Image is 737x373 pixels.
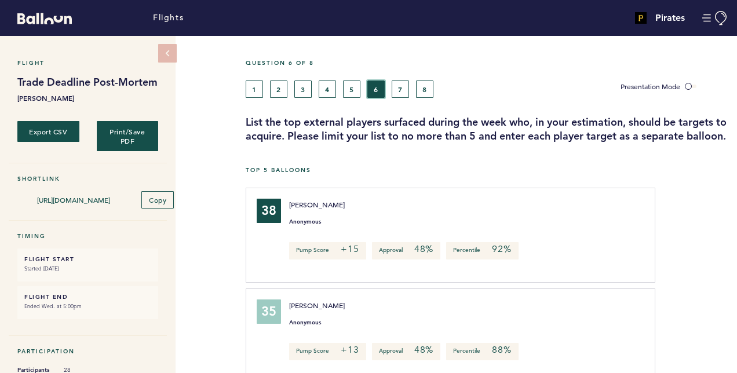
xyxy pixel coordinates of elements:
button: Copy [141,191,174,209]
em: 48% [414,243,433,255]
h1: Trade Deadline Post-Mortem [17,75,158,89]
span: [PERSON_NAME] [289,200,345,209]
b: [PERSON_NAME] [17,92,158,104]
em: +13 [341,344,359,356]
h5: Participation [17,348,158,355]
button: Manage Account [702,11,728,25]
h5: Question 6 of 8 [246,59,728,67]
h5: Top 5 Balloons [246,166,728,174]
button: 1 [246,81,263,98]
small: Started [DATE] [24,263,151,275]
small: Anonymous [289,320,321,326]
p: Pump Score [289,343,366,360]
button: 8 [416,81,433,98]
small: Anonymous [289,219,321,225]
h6: FLIGHT END [24,293,151,301]
span: [PERSON_NAME] [289,301,345,310]
button: 5 [343,81,360,98]
button: Print/Save PDF [97,121,159,151]
h6: FLIGHT START [24,255,151,263]
a: Balloon [9,12,72,24]
h4: Pirates [655,11,685,25]
button: 6 [367,81,385,98]
h3: List the top external players surfaced during the week who, in your estimation, should be targets... [246,115,728,143]
div: 38 [257,199,281,223]
h5: Flight [17,59,158,67]
button: 4 [319,81,336,98]
em: 48% [414,344,433,356]
p: Pump Score [289,242,366,259]
p: Approval [372,343,440,360]
h5: Shortlink [17,175,158,182]
div: 35 [257,299,281,324]
em: +15 [341,243,359,255]
button: Export CSV [17,121,79,142]
h5: Timing [17,232,158,240]
em: 92% [492,243,511,255]
button: 2 [270,81,287,98]
a: Flights [153,12,184,24]
button: 3 [294,81,312,98]
p: Percentile [446,343,518,360]
p: Percentile [446,242,518,259]
span: Copy [149,195,166,204]
button: 7 [392,81,409,98]
span: Presentation Mode [621,82,680,91]
svg: Balloon [17,13,72,24]
small: Ended Wed. at 5:00pm [24,301,151,312]
p: Approval [372,242,440,259]
em: 88% [492,344,511,356]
